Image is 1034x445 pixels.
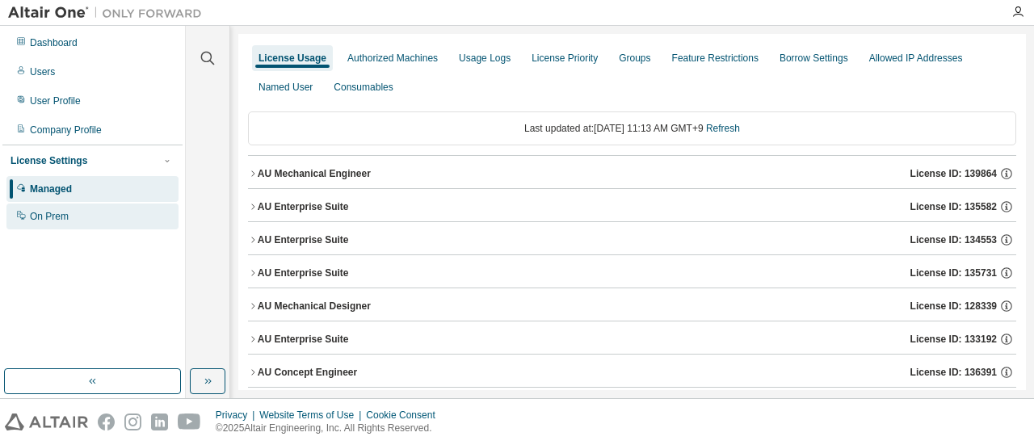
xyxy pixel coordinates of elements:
button: AU Enterprise SuiteLicense ID: 135731 [248,255,1016,291]
div: AU Enterprise Suite [258,267,349,279]
div: Website Terms of Use [259,409,366,422]
button: AU Concept EngineerLicense ID: 136391 [248,355,1016,390]
span: License ID: 134553 [910,233,997,246]
div: AU Enterprise Suite [258,233,349,246]
button: AU Enterprise SuiteLicense ID: 133192 [248,321,1016,357]
div: Company Profile [30,124,102,136]
img: linkedin.svg [151,414,168,430]
div: Named User [258,81,313,94]
span: License ID: 128339 [910,300,997,313]
img: instagram.svg [124,414,141,430]
div: Borrow Settings [780,52,848,65]
div: AU Enterprise Suite [258,333,349,346]
img: facebook.svg [98,414,115,430]
div: Feature Restrictions [672,52,759,65]
button: AU Enterprise SuiteLicense ID: 134553 [248,222,1016,258]
img: Altair One [8,5,210,21]
div: Managed [30,183,72,195]
div: AU Enterprise Suite [258,200,349,213]
button: AU Enterprise SuiteLicense ID: 135582 [248,189,1016,225]
div: Dashboard [30,36,78,49]
div: AU Mechanical Engineer [258,167,371,180]
div: AU Mechanical Designer [258,300,371,313]
div: License Settings [11,154,87,167]
div: Consumables [334,81,393,94]
span: License ID: 135582 [910,200,997,213]
span: License ID: 139864 [910,167,997,180]
div: License Priority [532,52,598,65]
button: AU Mechanical DesignerLicense ID: 128339 [248,288,1016,324]
div: Usage Logs [459,52,511,65]
div: Groups [619,52,650,65]
div: AU Concept Engineer [258,366,357,379]
div: Cookie Consent [366,409,444,422]
div: Privacy [216,409,259,422]
img: youtube.svg [178,414,201,430]
span: License ID: 136391 [910,366,997,379]
img: altair_logo.svg [5,414,88,430]
p: © 2025 Altair Engineering, Inc. All Rights Reserved. [216,422,445,435]
div: License Usage [258,52,326,65]
button: AU Mechanical EngineerLicense ID: 139864 [248,156,1016,191]
div: On Prem [30,210,69,223]
span: License ID: 135731 [910,267,997,279]
div: User Profile [30,94,81,107]
div: Last updated at: [DATE] 11:13 AM GMT+9 [248,111,1016,145]
a: Refresh [706,123,740,134]
div: Users [30,65,55,78]
div: Allowed IP Addresses [869,52,963,65]
span: License ID: 133192 [910,333,997,346]
div: Authorized Machines [347,52,438,65]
